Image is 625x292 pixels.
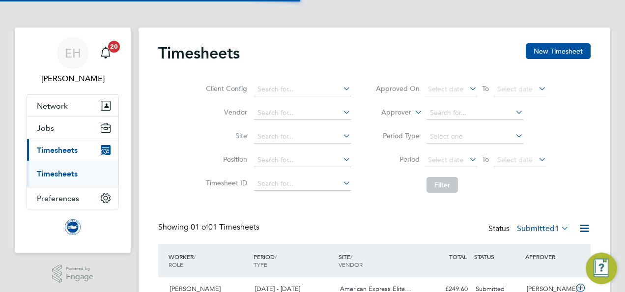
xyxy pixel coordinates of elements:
[336,248,421,273] div: SITE
[66,264,93,273] span: Powered by
[108,41,120,53] span: 20
[517,224,569,234] label: Submitted
[191,222,208,232] span: 01 of
[254,106,351,120] input: Search for...
[52,264,94,283] a: Powered byEngage
[37,169,78,178] a: Timesheets
[66,273,93,281] span: Engage
[37,146,78,155] span: Timesheets
[158,222,261,233] div: Showing
[27,139,118,161] button: Timesheets
[375,131,420,140] label: Period Type
[158,43,240,63] h2: Timesheets
[169,261,183,268] span: ROLE
[37,123,54,133] span: Jobs
[203,84,247,93] label: Client Config
[27,187,118,209] button: Preferences
[339,261,363,268] span: VENDOR
[428,155,463,164] span: Select date
[426,106,523,120] input: Search for...
[254,130,351,144] input: Search for...
[203,108,247,117] label: Vendor
[194,253,196,261] span: /
[497,155,533,164] span: Select date
[526,43,591,59] button: New Timesheet
[254,177,351,191] input: Search for...
[65,219,81,235] img: brightonandhovealbion-logo-retina.png
[479,82,492,95] span: To
[375,155,420,164] label: Period
[203,131,247,140] label: Site
[428,85,463,93] span: Select date
[27,37,119,85] a: EH[PERSON_NAME]
[350,253,352,261] span: /
[27,73,119,85] span: Emma Haines
[254,153,351,167] input: Search for...
[191,222,259,232] span: 01 Timesheets
[497,85,533,93] span: Select date
[586,253,617,284] button: Engage Resource Center
[426,177,458,193] button: Filter
[275,253,277,261] span: /
[251,248,336,273] div: PERIOD
[166,248,251,273] div: WORKER
[203,155,247,164] label: Position
[555,224,559,234] span: 1
[523,248,574,265] div: APPROVER
[65,47,81,59] span: EH
[375,84,420,93] label: Approved On
[37,101,68,111] span: Network
[15,28,131,253] nav: Main navigation
[27,219,119,235] a: Go to home page
[367,108,411,117] label: Approver
[203,178,247,187] label: Timesheet ID
[27,117,118,139] button: Jobs
[426,130,523,144] input: Select one
[479,153,492,166] span: To
[472,248,523,265] div: STATUS
[254,83,351,96] input: Search for...
[27,161,118,187] div: Timesheets
[449,253,467,261] span: TOTAL
[96,37,115,69] a: 20
[27,95,118,117] button: Network
[488,222,571,236] div: Status
[254,261,267,268] span: TYPE
[37,194,79,203] span: Preferences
